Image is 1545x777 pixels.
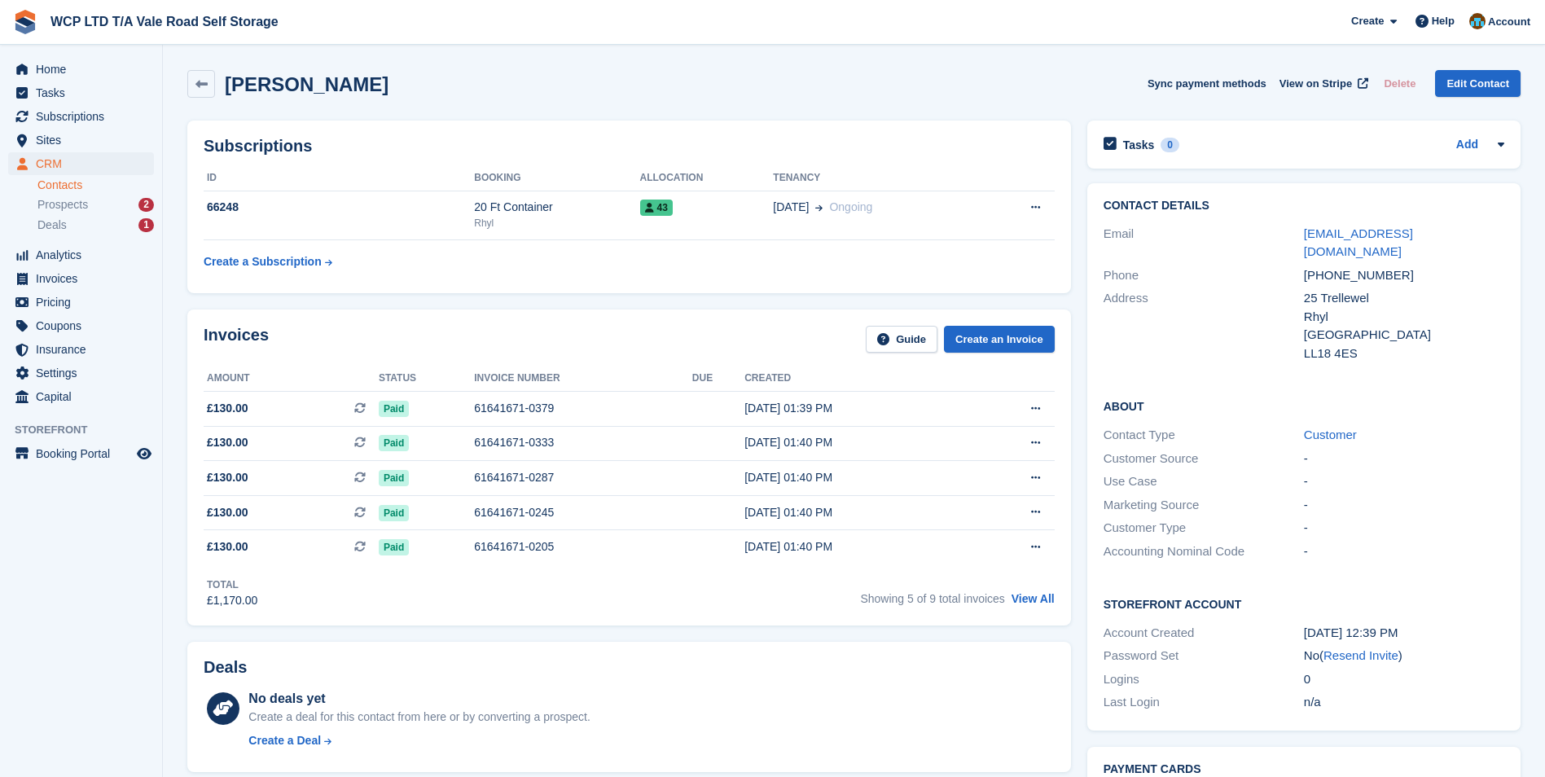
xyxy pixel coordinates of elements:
[8,81,154,104] a: menu
[8,442,154,465] a: menu
[37,217,67,233] span: Deals
[8,314,154,337] a: menu
[36,291,134,314] span: Pricing
[744,538,968,555] div: [DATE] 01:40 PM
[1488,14,1530,30] span: Account
[36,58,134,81] span: Home
[36,244,134,266] span: Analytics
[944,326,1055,353] a: Create an Invoice
[225,73,388,95] h2: [PERSON_NAME]
[8,129,154,151] a: menu
[1304,450,1504,468] div: -
[1304,542,1504,561] div: -
[36,152,134,175] span: CRM
[44,8,285,35] a: WCP LTD T/A Vale Road Self Storage
[1104,595,1504,612] h2: Storefront Account
[204,658,247,677] h2: Deals
[207,469,248,486] span: £130.00
[1104,496,1304,515] div: Marketing Source
[1104,542,1304,561] div: Accounting Nominal Code
[474,366,692,392] th: Invoice number
[1104,200,1504,213] h2: Contact Details
[773,165,982,191] th: Tenancy
[1304,647,1504,665] div: No
[248,709,590,726] div: Create a deal for this contact from here or by converting a prospect.
[379,505,409,521] span: Paid
[1304,266,1504,285] div: [PHONE_NUMBER]
[37,197,88,213] span: Prospects
[1304,326,1504,345] div: [GEOGRAPHIC_DATA]
[1104,763,1504,776] h2: Payment cards
[204,165,474,191] th: ID
[204,366,379,392] th: Amount
[1304,472,1504,491] div: -
[1279,76,1352,92] span: View on Stripe
[1104,397,1504,414] h2: About
[1273,70,1372,97] a: View on Stripe
[1377,70,1422,97] button: Delete
[248,732,590,749] a: Create a Deal
[829,200,872,213] span: Ongoing
[8,362,154,384] a: menu
[379,470,409,486] span: Paid
[866,326,937,353] a: Guide
[248,732,321,749] div: Create a Deal
[1304,624,1504,643] div: [DATE] 12:39 PM
[744,434,968,451] div: [DATE] 01:40 PM
[248,689,590,709] div: No deals yet
[37,196,154,213] a: Prospects 2
[8,267,154,290] a: menu
[13,10,37,34] img: stora-icon-8386f47178a22dfd0bd8f6a31ec36ba5ce8667c1dd55bd0f319d3a0aa187defe.svg
[36,362,134,384] span: Settings
[744,504,968,521] div: [DATE] 01:40 PM
[1304,693,1504,712] div: n/a
[744,366,968,392] th: Created
[1104,289,1304,362] div: Address
[8,152,154,175] a: menu
[37,217,154,234] a: Deals 1
[1104,693,1304,712] div: Last Login
[1304,289,1504,308] div: 25 Trellewel
[207,504,248,521] span: £130.00
[8,244,154,266] a: menu
[36,81,134,104] span: Tasks
[744,400,968,417] div: [DATE] 01:39 PM
[204,199,474,216] div: 66248
[474,434,692,451] div: 61641671-0333
[36,314,134,337] span: Coupons
[8,105,154,128] a: menu
[1456,136,1478,155] a: Add
[207,577,257,592] div: Total
[474,469,692,486] div: 61641671-0287
[640,200,673,216] span: 43
[204,253,322,270] div: Create a Subscription
[1304,428,1357,441] a: Customer
[1323,648,1398,662] a: Resend Invite
[640,165,774,191] th: Allocation
[1304,519,1504,538] div: -
[204,326,269,353] h2: Invoices
[1104,266,1304,285] div: Phone
[1161,138,1179,152] div: 0
[37,178,154,193] a: Contacts
[36,385,134,408] span: Capital
[744,469,968,486] div: [DATE] 01:40 PM
[207,400,248,417] span: £130.00
[1104,647,1304,665] div: Password Set
[1123,138,1155,152] h2: Tasks
[379,435,409,451] span: Paid
[1104,225,1304,261] div: Email
[36,105,134,128] span: Subscriptions
[474,538,692,555] div: 61641671-0205
[8,58,154,81] a: menu
[474,504,692,521] div: 61641671-0245
[773,199,809,216] span: [DATE]
[36,442,134,465] span: Booking Portal
[207,434,248,451] span: £130.00
[8,385,154,408] a: menu
[474,400,692,417] div: 61641671-0379
[1104,519,1304,538] div: Customer Type
[1304,226,1413,259] a: [EMAIL_ADDRESS][DOMAIN_NAME]
[138,198,154,212] div: 2
[379,401,409,417] span: Paid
